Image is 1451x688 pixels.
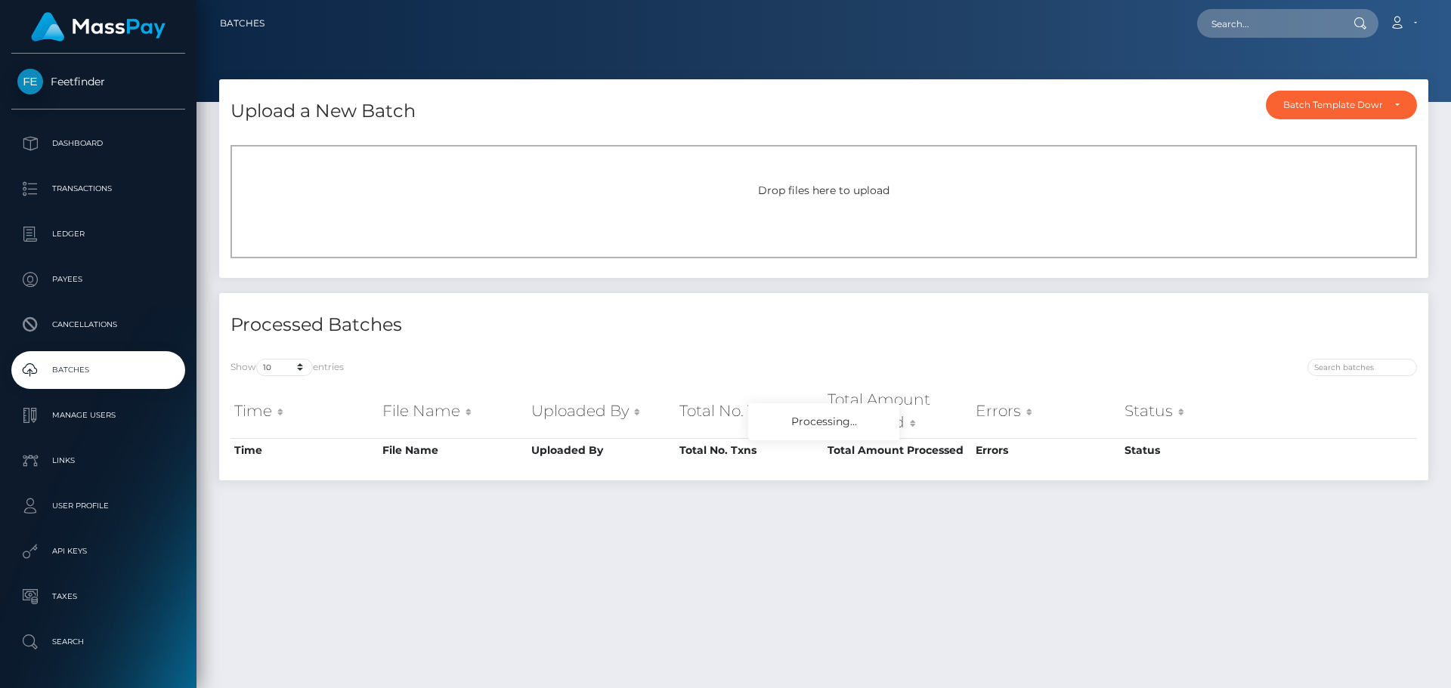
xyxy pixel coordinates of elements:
[11,351,185,389] a: Batches
[676,384,824,438] th: Total No. Txns
[11,125,185,162] a: Dashboard
[17,540,179,563] p: API Keys
[17,69,43,94] img: Feetfinder
[11,442,185,480] a: Links
[676,438,824,462] th: Total No. Txns
[17,495,179,517] p: User Profile
[748,403,899,440] div: Processing...
[527,438,676,462] th: Uploaded By
[17,223,179,245] p: Ledger
[11,170,185,208] a: Transactions
[17,132,179,155] p: Dashboard
[230,312,812,338] h4: Processed Batches
[17,359,179,381] p: Batches
[11,261,185,298] a: Payees
[1283,99,1382,111] div: Batch Template Download
[1121,438,1269,462] th: Status
[379,384,527,438] th: File Name
[527,384,676,438] th: Uploaded By
[11,75,185,88] span: Feetfinder
[11,396,185,434] a: Manage Users
[11,487,185,525] a: User Profile
[17,449,179,472] p: Links
[230,438,379,462] th: Time
[230,384,379,438] th: Time
[972,438,1120,462] th: Errors
[256,359,313,376] select: Showentries
[230,359,344,376] label: Show entries
[17,268,179,291] p: Payees
[11,532,185,570] a: API Keys
[824,438,972,462] th: Total Amount Processed
[17,631,179,653] p: Search
[1266,91,1417,119] button: Batch Template Download
[17,585,179,608] p: Taxes
[758,184,889,197] span: Drop files here to upload
[1121,384,1269,438] th: Status
[11,215,185,253] a: Ledger
[17,404,179,427] p: Manage Users
[972,384,1120,438] th: Errors
[17,177,179,200] p: Transactions
[824,384,972,438] th: Total Amount Processed
[31,12,166,42] img: MassPay Logo
[1197,9,1339,38] input: Search...
[230,98,416,125] h4: Upload a New Batch
[11,306,185,344] a: Cancellations
[220,8,265,39] a: Batches
[17,313,179,336] p: Cancellations
[11,578,185,615] a: Taxes
[379,438,527,462] th: File Name
[1307,359,1417,376] input: Search batches
[11,623,185,661] a: Search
